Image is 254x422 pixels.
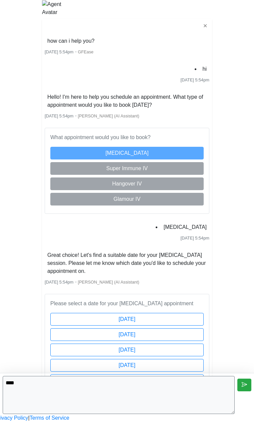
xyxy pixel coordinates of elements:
[45,92,209,110] li: Hello! I'm here to help you schedule an appointment. What type of appointment would you like to b...
[45,113,139,118] small: ・
[50,344,204,356] button: [DATE]
[45,49,74,54] span: [DATE] 5:54pm
[180,236,209,241] span: [DATE] 5:54pm
[45,280,74,285] span: [DATE] 5:54pm
[50,147,204,159] button: [MEDICAL_DATA]
[180,77,209,82] span: [DATE] 5:54pm
[45,113,74,118] span: [DATE] 5:54pm
[42,0,62,16] img: Agent Avatar
[78,280,139,285] span: [PERSON_NAME] (AI Assistant)
[50,300,204,308] p: Please select a date for your [MEDICAL_DATA] appointment
[45,49,93,54] small: ・
[200,64,209,74] li: hi
[50,313,204,326] button: [DATE]
[161,222,209,233] li: [MEDICAL_DATA]
[201,22,209,30] button: ✕
[50,162,204,175] button: Super Immune IV
[50,193,204,205] button: Glamour IV
[78,113,139,118] span: [PERSON_NAME] (AI Assistant)
[78,49,94,54] span: GFEase
[50,133,204,141] p: What appointment would you like to book?
[50,177,204,190] button: Hangover IV
[50,359,204,372] button: [DATE]
[50,328,204,341] button: [DATE]
[45,36,97,46] li: how can i help you?
[45,250,209,277] li: Great choice! Let's find a suitable date for your [MEDICAL_DATA] session. Please let me know whic...
[45,280,139,285] small: ・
